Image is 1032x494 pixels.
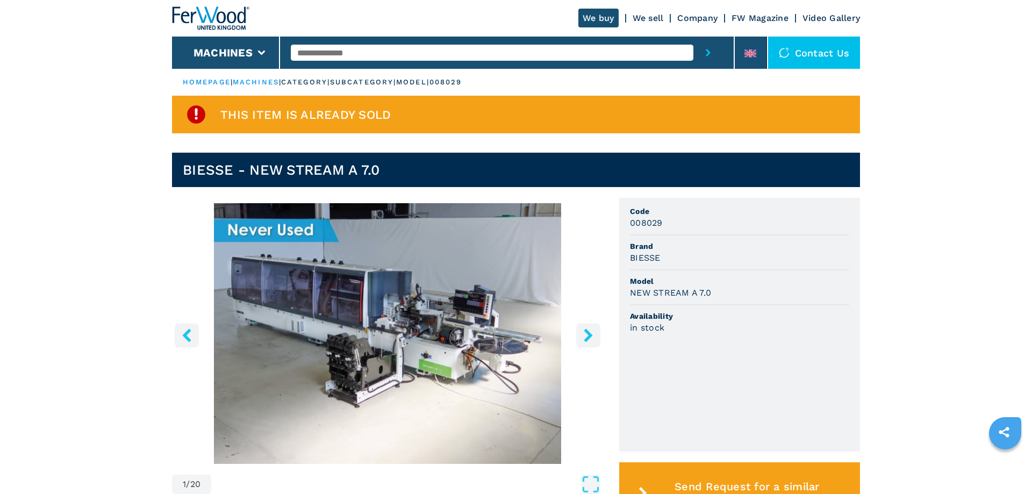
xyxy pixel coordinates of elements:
[172,203,603,464] div: Go to Slide 1
[186,480,190,489] span: /
[986,446,1024,486] iframe: Chat
[630,217,663,229] h3: 008029
[172,203,603,464] img: Single Sided Edgebanders BIESSE NEW STREAM A 7.0
[231,78,233,86] span: |
[220,109,391,121] span: This item is already sold
[183,480,186,489] span: 1
[578,9,619,27] a: We buy
[630,287,711,299] h3: NEW STREAM A 7.0
[281,77,330,87] p: category |
[779,47,790,58] img: Contact us
[172,6,249,30] img: Ferwood
[630,241,849,252] span: Brand
[396,77,429,87] p: model |
[630,252,661,264] h3: BIESSE
[576,323,600,347] button: right-button
[279,78,281,86] span: |
[214,475,600,494] button: Open Fullscreen
[183,161,379,178] h1: BIESSE - NEW STREAM A 7.0
[429,77,462,87] p: 008029
[630,311,849,321] span: Availability
[732,13,789,23] a: FW Magazine
[233,78,279,86] a: machines
[768,37,861,69] div: Contact us
[677,13,718,23] a: Company
[991,419,1017,446] a: sharethis
[185,104,207,125] img: SoldProduct
[190,480,201,489] span: 20
[630,276,849,287] span: Model
[183,78,231,86] a: HOMEPAGE
[175,323,199,347] button: left-button
[193,46,253,59] button: Machines
[630,321,664,334] h3: in stock
[802,13,860,23] a: Video Gallery
[693,37,723,69] button: submit-button
[630,206,849,217] span: Code
[330,77,396,87] p: subcategory |
[633,13,664,23] a: We sell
